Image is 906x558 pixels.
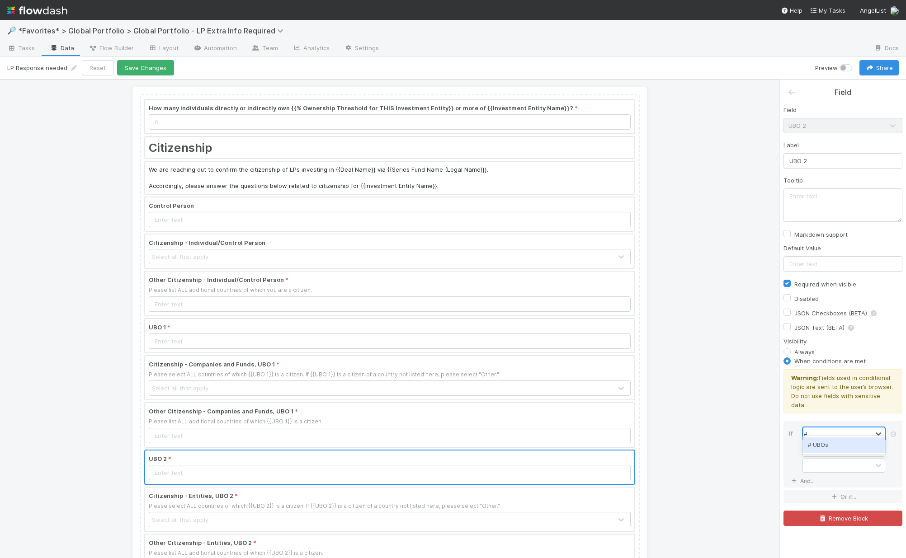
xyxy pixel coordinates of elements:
a: Settings [337,42,386,56]
label: Field [783,105,797,114]
label: Disabled [794,293,819,304]
label: Always [794,347,815,356]
div: # UBOs [802,437,885,453]
a: Team [244,42,285,56]
a: Data [42,42,81,56]
a: Flow Builder [81,42,141,56]
span: *Favorites* > Global Portfolio > Global Portfolio - LP Extra Info Required [18,26,288,35]
span: Preview [815,63,838,72]
label: Default Value [783,244,821,253]
button: Reset [82,60,113,75]
a: Automation [186,42,244,56]
div: Visibility [783,337,902,346]
input: Enter text [783,256,902,272]
button: Remove Block [783,511,902,526]
button: Save Changes [117,60,174,75]
div: Help [781,6,802,15]
a: And.. [789,474,817,488]
a: Analytics [285,42,337,56]
a: My Tasks [810,6,845,15]
span: My Tasks [810,7,845,14]
button: Or if... [783,490,902,503]
label: JSON Text (BETA) [794,322,855,333]
label: Required when visible [794,279,856,290]
img: avatar_5bf5c33b-3139-4939-a495-cbf9fc6ebf7e.png [890,6,899,15]
label: When conditions are met [794,356,866,366]
span: AngelList [860,7,886,14]
label: Tooltip [783,176,803,185]
img: logo-inverted-e16ddd16eac7371096b0.svg [7,3,67,18]
button: Share [859,60,899,75]
span: Tasks [7,43,35,52]
strong: Warning: [791,374,819,381]
label: Label [783,141,799,150]
div: If [789,427,802,474]
input: Enter text [783,153,902,169]
div: Fields used in conditional logic are sent to the user’s browser. Do not use fields with sensitive... [783,369,902,413]
label: JSON Checkboxes (BETA) [794,308,878,319]
label: Markdown support [794,229,848,240]
div: Field [835,87,851,98]
div: LP Response needed [7,63,78,72]
a: Docs [867,42,906,56]
span: Flow Builder [89,43,134,52]
span: 🔎 [7,27,16,34]
a: Layout [141,42,186,56]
